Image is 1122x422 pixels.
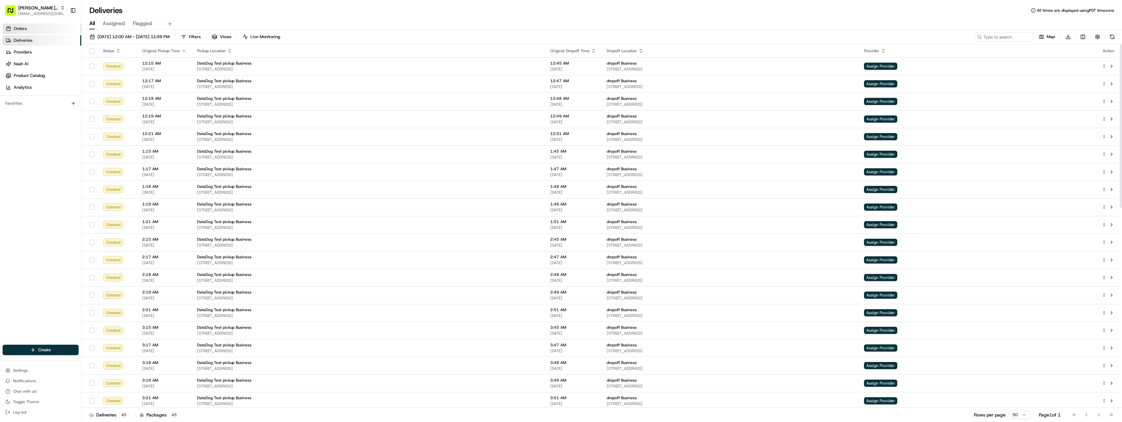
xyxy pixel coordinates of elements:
[550,61,596,66] span: 12:45 AM
[197,331,540,336] span: [STREET_ADDRESS]
[3,387,79,396] button: Chat with us!
[18,11,65,16] span: [EMAIL_ADDRESS][DOMAIN_NAME]
[975,32,1033,41] input: Type to search
[864,327,897,334] span: Assign Provider
[197,219,251,224] span: DataDog Test pickup Business
[142,119,187,125] span: [DATE]
[197,254,251,260] span: DataDog Test pickup Business
[197,290,251,295] span: DataDog Test pickup Business
[13,95,50,101] span: Knowledge Base
[550,348,596,354] span: [DATE]
[142,96,187,101] span: 12:18 AM
[197,237,251,242] span: DataDog Test pickup Business
[550,313,596,318] span: [DATE]
[142,342,187,348] span: 3:17 AM
[142,290,187,295] span: 2:19 AM
[13,378,36,384] span: Notifications
[7,7,20,20] img: Nash
[550,113,596,119] span: 12:49 AM
[3,366,79,375] button: Settings
[864,292,897,299] span: Assign Provider
[197,207,540,213] span: [STREET_ADDRESS]
[607,172,854,177] span: [STREET_ADDRESS]
[550,131,596,136] span: 12:51 AM
[142,395,187,400] span: 3:21 AM
[607,342,637,348] span: dropoff Business
[607,384,854,389] span: [STREET_ADDRESS]
[607,272,637,277] span: dropoff Business
[197,366,540,371] span: [STREET_ADDRESS]
[864,48,879,53] span: Provider
[142,366,187,371] span: [DATE]
[550,137,596,142] span: [DATE]
[142,272,187,277] span: 2:18 AM
[38,347,51,353] span: Create
[607,207,854,213] span: [STREET_ADDRESS]
[142,295,187,301] span: [DATE]
[197,272,251,277] span: DataDog Test pickup Business
[87,32,173,41] button: [DATE] 12:00 AM - [DATE] 11:59 PM
[550,260,596,265] span: [DATE]
[550,166,596,172] span: 1:47 AM
[3,408,79,417] button: Log out
[607,395,637,400] span: dropoff Business
[197,119,540,125] span: [STREET_ADDRESS]
[550,243,596,248] span: [DATE]
[1108,32,1117,41] button: Refresh
[142,84,187,89] span: [DATE]
[142,202,187,207] span: 1:19 AM
[550,149,596,154] span: 1:45 AM
[142,360,187,365] span: 3:18 AM
[62,95,105,101] span: API Documentation
[142,166,187,172] span: 1:17 AM
[197,243,540,248] span: [STREET_ADDRESS]
[1047,34,1055,40] span: Map
[197,225,540,230] span: [STREET_ADDRESS]
[98,34,170,40] span: [DATE] 12:00 AM - [DATE] 11:59 PM
[607,155,854,160] span: [STREET_ADDRESS]
[22,62,107,69] div: Start new chat
[550,401,596,406] span: [DATE]
[197,131,251,136] span: DataDog Test pickup Business
[550,272,596,277] span: 2:48 AM
[607,325,637,330] span: dropoff Business
[240,32,283,41] button: Live Monitoring
[13,410,26,415] span: Log out
[607,202,637,207] span: dropoff Business
[550,96,596,101] span: 12:48 AM
[3,82,81,93] a: Analytics
[197,348,540,354] span: [STREET_ADDRESS]
[197,342,251,348] span: DataDog Test pickup Business
[142,113,187,119] span: 12:19 AM
[89,5,123,16] h1: Deliveries
[197,395,251,400] span: DataDog Test pickup Business
[864,239,897,246] span: Assign Provider
[864,274,897,281] span: Assign Provider
[14,84,32,90] span: Analytics
[550,290,596,295] span: 2:49 AM
[197,113,251,119] span: DataDog Test pickup Business
[550,384,596,389] span: [DATE]
[550,237,596,242] span: 2:45 AM
[65,111,79,115] span: Pylon
[142,348,187,354] span: [DATE]
[13,399,39,404] span: Toggle Theme
[17,42,108,49] input: Clear
[607,131,637,136] span: dropoff Business
[7,95,12,100] div: 📗
[7,62,18,74] img: 1736555255976-a54dd68f-1ca7-489b-9aae-adbdc363a1c4
[140,412,179,418] div: Packages
[607,243,854,248] span: [STREET_ADDRESS]
[142,313,187,318] span: [DATE]
[3,3,68,18] button: [PERSON_NAME] Org[EMAIL_ADDRESS][DOMAIN_NAME]
[7,26,119,37] p: Welcome 👋
[53,92,107,104] a: 💻API Documentation
[864,151,897,158] span: Assign Provider
[607,366,854,371] span: [STREET_ADDRESS]
[197,149,251,154] span: DataDog Test pickup Business
[197,48,226,53] span: Pickup Location
[3,23,81,34] a: Orders
[14,49,32,55] span: Providers
[142,131,187,136] span: 12:21 AM
[197,190,540,195] span: [STREET_ADDRESS]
